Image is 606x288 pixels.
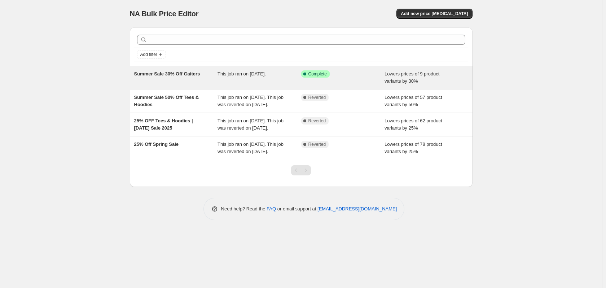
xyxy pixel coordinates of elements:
[276,206,317,211] span: or email support at
[218,118,284,131] span: This job ran on [DATE]. This job was reverted on [DATE].
[218,95,284,107] span: This job ran on [DATE]. This job was reverted on [DATE].
[130,10,199,18] span: NA Bulk Price Editor
[308,118,326,124] span: Reverted
[308,141,326,147] span: Reverted
[218,71,266,77] span: This job ran on [DATE].
[218,141,284,154] span: This job ran on [DATE]. This job was reverted on [DATE].
[308,95,326,100] span: Reverted
[134,95,199,107] span: Summer Sale 50% Off Tees & Hoodies
[385,141,442,154] span: Lowers prices of 78 product variants by 25%
[396,9,472,19] button: Add new price [MEDICAL_DATA]
[401,11,468,17] span: Add new price [MEDICAL_DATA]
[134,141,179,147] span: 25% Off Spring Sale
[134,118,193,131] span: 25% OFF Tees & Hoodies | [DATE] Sale 2025
[137,50,166,59] button: Add filter
[385,118,442,131] span: Lowers prices of 62 product variants by 25%
[267,206,276,211] a: FAQ
[317,206,397,211] a: [EMAIL_ADDRESS][DOMAIN_NAME]
[385,95,442,107] span: Lowers prices of 57 product variants by 50%
[291,165,311,175] nav: Pagination
[221,206,267,211] span: Need help? Read the
[134,71,200,77] span: Summer Sale 30% Off Gaiters
[308,71,327,77] span: Complete
[140,52,157,57] span: Add filter
[385,71,439,84] span: Lowers prices of 9 product variants by 30%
